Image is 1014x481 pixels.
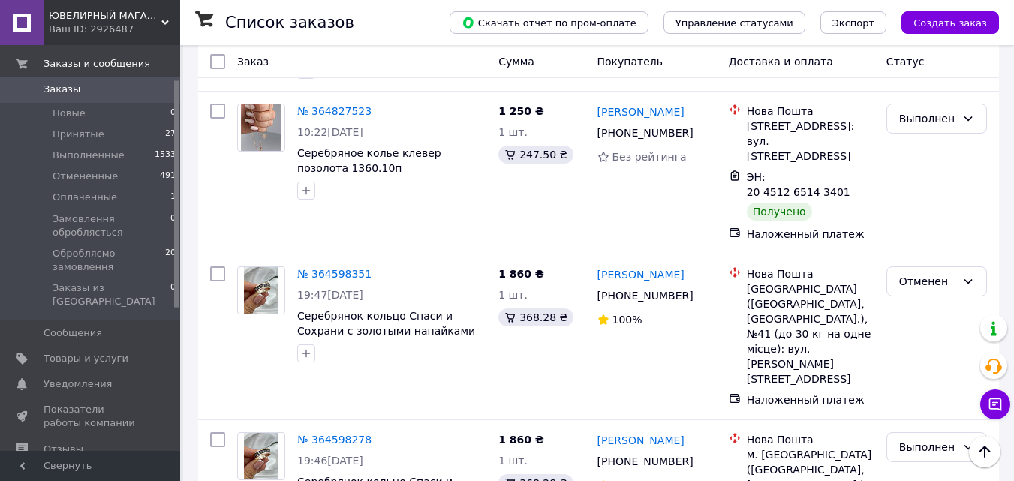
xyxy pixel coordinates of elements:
div: 368.28 ₴ [498,308,573,326]
span: 27 [165,128,176,141]
button: Управление статусами [663,11,805,34]
span: ЮВЕЛИРНЫЙ МАГАЗИН "Срібна Олена" [49,9,161,23]
span: 1 250 ₴ [498,105,544,117]
span: Оплаченные [53,191,117,204]
a: Создать заказ [886,16,999,28]
span: 20 [165,247,176,274]
span: 1 шт. [498,126,528,138]
img: Фото товару [244,267,278,314]
div: Наложенный платеж [747,392,874,407]
span: Уведомления [44,377,112,391]
a: № 364598351 [297,268,372,280]
span: 1 [170,191,176,204]
span: Создать заказ [913,17,987,29]
span: 0 [170,107,176,120]
span: Замовлення обробляється [53,212,170,239]
span: 0 [170,212,176,239]
span: Заказы из [GEOGRAPHIC_DATA] [53,281,170,308]
a: № 364827523 [297,105,372,117]
a: Серебрянок кольцо Спаси и Сохрани с золотыми напайками 22 [297,310,475,352]
div: Выполнен [899,110,956,127]
span: 491 [160,170,176,183]
span: Скачать отчет по пром-оплате [462,16,636,29]
span: Обробляємо замовлення [53,247,165,274]
span: Сообщения [44,326,102,340]
a: [PERSON_NAME] [597,433,685,448]
button: Экспорт [820,11,886,34]
span: ЭН: 20 4512 6514 3401 [747,171,850,198]
div: [PHONE_NUMBER] [594,451,697,472]
button: Наверх [969,436,1000,467]
span: 100% [612,314,642,326]
span: Товары и услуги [44,352,128,365]
span: Выполненные [53,149,125,162]
span: Доставка и оплата [729,56,833,68]
span: Управление статусами [675,17,793,29]
div: Отменен [899,273,956,290]
span: 1 860 ₴ [498,434,544,446]
div: Нова Пошта [747,266,874,281]
span: Заказы и сообщения [44,57,150,71]
div: [GEOGRAPHIC_DATA] ([GEOGRAPHIC_DATA], [GEOGRAPHIC_DATA].), №41 (до 30 кг на одне місце): вул. [PE... [747,281,874,386]
span: 1 860 ₴ [498,268,544,280]
div: Наложенный платеж [747,227,874,242]
button: Чат с покупателем [980,389,1010,419]
span: Новые [53,107,86,120]
a: [PERSON_NAME] [597,104,685,119]
span: 10:22[DATE] [297,126,363,138]
span: Без рейтинга [612,151,687,163]
span: 19:47[DATE] [297,289,363,301]
div: 247.50 ₴ [498,146,573,164]
a: Серебряное колье клевер позолота 1360.10п [297,147,441,174]
div: Выполнен [899,439,956,455]
a: № 364598278 [297,434,372,446]
div: Получено [747,203,812,221]
span: Показатели работы компании [44,403,139,430]
span: 19:46[DATE] [297,455,363,467]
span: 1533 [155,149,176,162]
span: 1 шт. [498,289,528,301]
a: [PERSON_NAME] [597,267,685,282]
h1: Список заказов [225,14,354,32]
span: Заказ [237,56,269,68]
div: [STREET_ADDRESS]: вул. [STREET_ADDRESS] [747,119,874,164]
span: Сумма [498,56,534,68]
button: Создать заказ [901,11,999,34]
span: Принятые [53,128,104,141]
span: Заказы [44,83,80,96]
span: Статус [886,56,925,68]
img: Фото товару [244,433,278,479]
div: Нова Пошта [747,104,874,119]
span: Экспорт [832,17,874,29]
button: Скачать отчет по пром-оплате [450,11,648,34]
div: [PHONE_NUMBER] [594,122,697,143]
div: Нова Пошта [747,432,874,447]
div: [PHONE_NUMBER] [594,285,697,306]
span: Отзывы [44,443,83,456]
div: Ваш ID: 2926487 [49,23,180,36]
span: Покупатель [597,56,663,68]
a: Фото товару [237,104,285,152]
img: Фото товару [241,104,281,151]
span: Отмененные [53,170,118,183]
a: Фото товару [237,432,285,480]
span: 1 шт. [498,455,528,467]
span: 0 [170,281,176,308]
a: Фото товару [237,266,285,314]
